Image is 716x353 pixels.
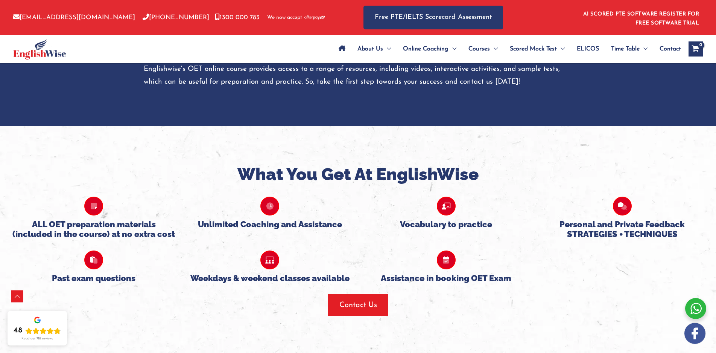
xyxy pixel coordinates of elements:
span: Time Table [611,36,640,62]
span: About Us [357,36,383,62]
span: We now accept [267,14,302,21]
a: [EMAIL_ADDRESS][DOMAIN_NAME] [13,14,135,21]
h2: What You Get At EnglishWise [6,164,710,186]
div: 4.8 [14,326,22,335]
span: Menu Toggle [640,36,648,62]
a: Scored Mock TestMenu Toggle [504,36,571,62]
img: cropped-ew-logo [13,39,66,60]
span: Menu Toggle [557,36,565,62]
span: Online Coaching [403,36,448,62]
button: Contact Us [328,294,388,316]
span: Scored Mock Test [510,36,557,62]
span: Courses [468,36,490,62]
h5: ALL OET preparation materials (included in the course) at no extra cost [11,219,176,239]
a: ELICOS [571,36,605,62]
a: AI SCORED PTE SOFTWARE REGISTER FOR FREE SOFTWARE TRIAL [583,11,699,26]
span: Menu Toggle [490,36,498,62]
span: Menu Toggle [448,36,456,62]
h5: Assistance in booking OET Exam [364,273,529,283]
a: Online CoachingMenu Toggle [397,36,462,62]
a: 1300 000 783 [215,14,260,21]
a: Free PTE/IELTS Scorecard Assessment [363,6,503,29]
nav: Site Navigation: Main Menu [333,36,681,62]
h5: Unlimited Coaching and Assistance [187,219,352,229]
span: Menu Toggle [383,36,391,62]
div: Rating: 4.8 out of 5 [14,326,61,335]
h5: Weekdays & weekend classes available [187,273,352,283]
a: View Shopping Cart, empty [689,41,703,57]
img: Afterpay-Logo [304,15,325,20]
h5: Past exam questions [11,273,176,283]
img: white-facebook.png [684,323,705,344]
span: ELICOS [577,36,599,62]
a: CoursesMenu Toggle [462,36,504,62]
h5: Personal and Private Feedback STRATEGIES + TECHNIQUES [540,219,705,239]
a: Time TableMenu Toggle [605,36,654,62]
a: About UsMenu Toggle [351,36,397,62]
span: Contact Us [339,300,377,310]
div: Read our 718 reviews [21,337,53,341]
a: Contact [654,36,681,62]
span: Contact [660,36,681,62]
aside: Header Widget 1 [579,5,703,30]
span: Englishwise’s OET online course provides access to a range of resources, including videos, intera... [144,66,560,85]
a: [PHONE_NUMBER] [143,14,209,21]
h5: Vocabulary to practice [364,219,529,229]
